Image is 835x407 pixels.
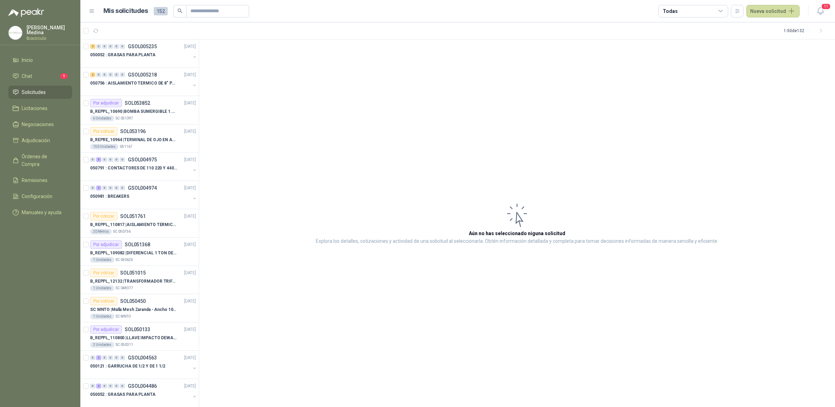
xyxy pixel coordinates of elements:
[120,299,146,304] p: SOL050450
[125,101,150,106] p: SOL053852
[90,80,177,87] p: 050756 : AISLAMIENTO TERMICO DE 8" PARA TUBERIA
[128,72,157,77] p: GSOL005218
[102,355,107,360] div: 0
[184,326,196,333] p: [DATE]
[96,186,101,190] div: 2
[90,269,117,277] div: Por cotizar
[108,44,113,49] div: 0
[469,230,565,237] h3: Aún no has seleccionado niguna solicitud
[125,327,150,332] p: SOL050133
[316,237,718,246] p: Explora los detalles, cotizaciones y actividad de una solicitud al seleccionarla. Obtén informaci...
[128,186,157,190] p: GSOL004974
[90,257,114,263] div: 1 Unidades
[90,229,112,234] div: 20 Metros
[116,314,131,319] p: SC MNTO
[663,7,677,15] div: Todas
[90,144,118,150] div: 150 Unidades
[27,25,72,35] p: [PERSON_NAME] Medina
[8,206,72,219] a: Manuales y ayuda
[177,8,182,13] span: search
[22,121,54,128] span: Negociaciones
[114,186,119,190] div: 0
[90,127,117,136] div: Por cotizar
[8,70,72,83] a: Chat1
[22,88,46,96] span: Solicitudes
[80,96,199,124] a: Por adjudicarSOL053852[DATE] B_REPPL_10690 |BOMBA SUMERGIBLE 1.5 HP PEDROYO110 VOLTIOS6 UnidadesS...
[184,241,196,248] p: [DATE]
[90,325,122,334] div: Por adjudicar
[116,257,133,263] p: SC 050625
[184,100,196,107] p: [DATE]
[814,5,827,17] button: 11
[90,108,177,115] p: B_REPPL_10690 | BOMBA SUMERGIBLE 1.5 HP PEDROYO110 VOLTIOS
[184,43,196,50] p: [DATE]
[784,25,827,36] div: 1 - 50 de 132
[22,153,65,168] span: Órdenes de Compra
[8,53,72,67] a: Inicio
[8,102,72,115] a: Licitaciones
[96,157,101,162] div: 5
[125,242,150,247] p: SOL051368
[184,72,196,78] p: [DATE]
[90,382,197,404] a: 0 2 0 0 0 0 GSOL004486[DATE] 050052 : GRASAS PARA PLANTA
[60,73,68,79] span: 1
[90,72,95,77] div: 2
[90,52,155,58] p: 050052 : GRASAS PARA PLANTA
[80,322,199,351] a: Por adjudicarSOL050133[DATE] B_REPPL_110800 |LLAVE IMPACTO DEWALT 1/2" 20VMAXDE ALTO TORQUE REF-D...
[154,7,168,15] span: 152
[184,185,196,191] p: [DATE]
[90,42,197,65] a: 2 0 0 0 0 0 GSOL005235[DATE] 050052 : GRASAS PARA PLANTA
[90,354,197,376] a: 0 2 0 0 0 0 GSOL004563[DATE] 050121 : GARRUCHA DE 1/2 Y DE 1 1/2
[102,157,107,162] div: 0
[90,71,197,93] a: 2 0 0 0 0 0 GSOL005218[DATE] 050756 : AISLAMIENTO TERMICO DE 8" PARA TUBERIA
[90,44,95,49] div: 2
[22,137,50,144] span: Adjudicación
[102,384,107,388] div: 0
[90,335,177,341] p: B_REPPL_110800 | LLAVE IMPACTO DEWALT 1/2" 20VMAXDE ALTO TORQUE REF-DCF900P2-
[184,355,196,361] p: [DATE]
[114,355,119,360] div: 0
[80,294,199,322] a: Por cotizarSOL050450[DATE] SC MNTO |Malla Mesh Zaranda - Ancho 1000mm x Largo 2500mm / Abertura d...
[8,86,72,99] a: Solicitudes
[120,384,125,388] div: 0
[120,129,146,134] p: SOL053196
[22,72,32,80] span: Chat
[8,190,72,203] a: Configuración
[116,285,133,291] p: SC 048377
[22,104,48,112] span: Licitaciones
[90,250,177,256] p: B_REPPL_109082 | DIFERENCIAL 1 TON DE 6 MTS CADENA 220V BISONTE
[108,384,113,388] div: 0
[8,174,72,187] a: Remisiones
[80,209,199,238] a: Por cotizarSOL051761[DATE] B_REPPL_110817 |AISLAMIENTO TERMICO PARA TUBERIA DE 8"20 MetrosSC 050756
[90,363,165,370] p: 050121 : GARRUCHA DE 1/2 Y DE 1 1/2
[90,240,122,249] div: Por adjudicar
[90,157,95,162] div: 0
[90,186,95,190] div: 0
[8,134,72,147] a: Adjudicación
[22,192,52,200] span: Configuración
[96,355,101,360] div: 2
[22,176,48,184] span: Remisiones
[120,72,125,77] div: 0
[108,72,113,77] div: 0
[80,238,199,266] a: Por adjudicarSOL051368[DATE] B_REPPL_109082 |DIFERENCIAL 1 TON DE 6 MTS CADENA 220V BISONTE1 Unid...
[90,384,95,388] div: 0
[102,186,107,190] div: 0
[22,56,33,64] span: Inicio
[120,214,146,219] p: SOL051761
[128,355,157,360] p: GSOL004563
[184,270,196,276] p: [DATE]
[184,383,196,390] p: [DATE]
[821,3,831,10] span: 11
[90,184,197,206] a: 0 2 0 0 0 0 GSOL004974[DATE] 050981 : BREAKERS
[120,270,146,275] p: SOL051015
[114,384,119,388] div: 0
[90,155,197,178] a: 0 5 0 0 0 0 GSOL004975[DATE] 050791 : CONTACTORES DE 110 220 Y 440 V
[90,285,114,291] div: 1 Unidades
[120,157,125,162] div: 0
[108,157,113,162] div: 0
[102,44,107,49] div: 0
[90,342,114,348] div: 2 Unidades
[9,26,22,39] img: Company Logo
[90,193,129,200] p: 050981 : BREAKERS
